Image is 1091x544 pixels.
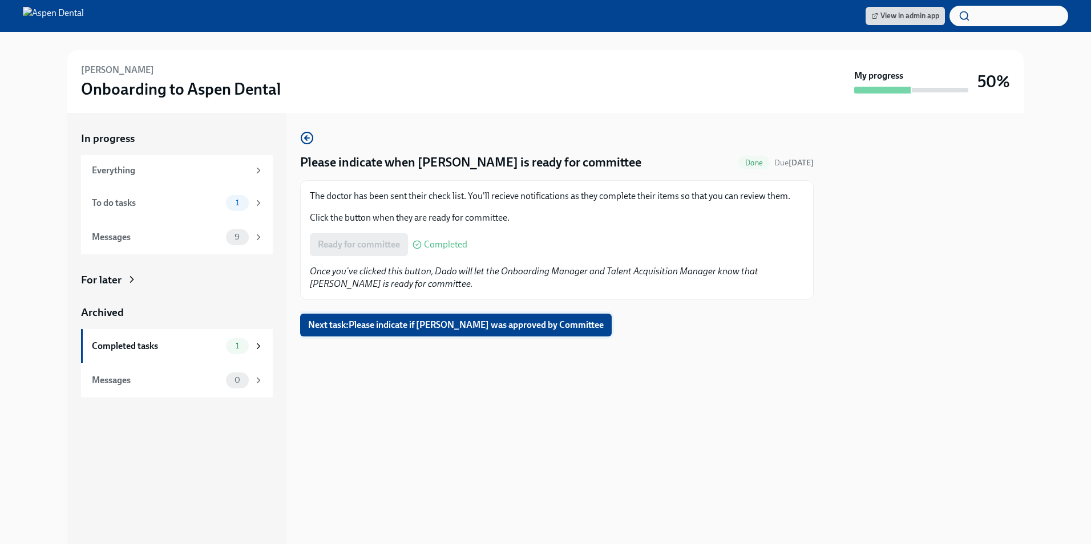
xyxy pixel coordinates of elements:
img: Aspen Dental [23,7,84,25]
a: Messages9 [81,220,273,254]
div: Messages [92,231,221,243]
h3: Onboarding to Aspen Dental [81,79,281,99]
div: To do tasks [92,197,221,209]
a: Archived [81,305,273,320]
h4: Please indicate when [PERSON_NAME] is ready for committee [300,154,641,171]
span: View in admin app [871,10,939,22]
span: Done [738,159,770,167]
span: November 3rd, 2025 08:00 [774,157,814,168]
span: Completed [424,240,467,249]
a: For later [81,273,273,287]
em: Once you've clicked this button, Dado will let the Onboarding Manager and Talent Acquisition Mana... [310,266,758,289]
a: To do tasks1 [81,186,273,220]
div: Completed tasks [92,340,221,352]
a: In progress [81,131,273,146]
p: The doctor has been sent their check list. You'll recieve notifications as they complete their it... [310,190,804,202]
span: 9 [228,233,247,241]
a: Everything [81,155,273,186]
strong: [DATE] [789,158,814,168]
span: 1 [229,198,246,207]
button: Next task:Please indicate if [PERSON_NAME] was approved by Committee [300,314,612,336]
div: Everything [92,164,249,177]
a: View in admin app [866,7,945,25]
span: 1 [229,342,246,350]
div: Messages [92,374,221,387]
a: Completed tasks1 [81,329,273,363]
span: Due [774,158,814,168]
div: For later [81,273,122,287]
strong: My progress [854,70,903,82]
a: Messages0 [81,363,273,397]
span: 0 [228,376,247,384]
p: Click the button when they are ready for committee. [310,212,804,224]
span: Next task : Please indicate if [PERSON_NAME] was approved by Committee [308,319,604,331]
h6: [PERSON_NAME] [81,64,154,76]
h3: 50% [977,71,1010,92]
